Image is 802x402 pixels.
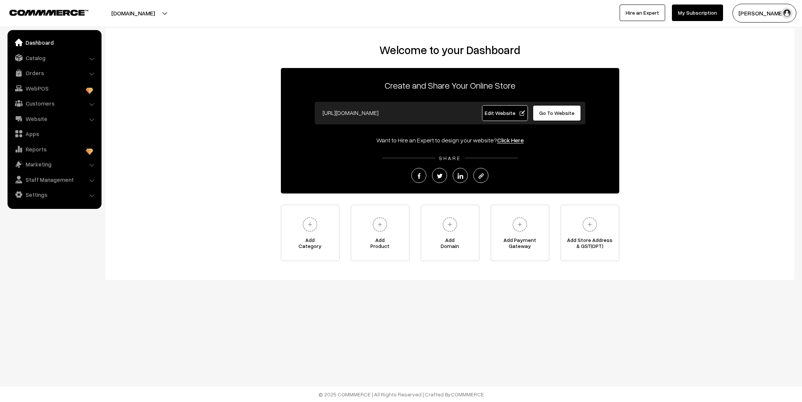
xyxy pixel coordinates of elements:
a: Catalog [9,51,99,65]
span: Add Payment Gateway [491,237,549,252]
span: Edit Website [485,110,525,116]
a: Staff Management [9,173,99,186]
img: COMMMERCE [9,10,88,15]
a: Dashboard [9,36,99,49]
a: Add Store Address& GST(OPT) [561,205,619,261]
a: Customers [9,97,99,110]
span: Add Domain [421,237,479,252]
img: user [781,8,793,19]
a: Website [9,112,99,125]
a: Orders [9,66,99,80]
button: [DOMAIN_NAME] [85,4,181,23]
span: SHARE [435,155,465,161]
a: Click Here [497,136,524,144]
button: [PERSON_NAME] [732,4,796,23]
a: Go To Website [533,105,581,121]
a: AddCategory [281,205,340,261]
a: AddProduct [351,205,409,261]
img: plus.svg [579,214,600,235]
img: plus.svg [509,214,530,235]
span: Go To Website [539,110,575,116]
a: COMMMERCE [451,391,484,397]
a: Edit Website [482,105,528,121]
img: plus.svg [440,214,460,235]
a: COMMMERCE [9,8,75,17]
a: WebPOS [9,82,99,95]
span: Add Store Address & GST(OPT) [561,237,619,252]
span: Add Category [281,237,339,252]
img: plus.svg [300,214,320,235]
a: Marketing [9,157,99,171]
a: AddDomain [421,205,479,261]
p: Create and Share Your Online Store [281,79,619,92]
h2: Welcome to your Dashboard [113,43,787,57]
a: Add PaymentGateway [491,205,549,261]
div: Want to Hire an Expert to design your website? [281,136,619,145]
a: Reports [9,142,99,156]
img: plus.svg [370,214,390,235]
a: Apps [9,127,99,141]
a: Hire an Expert [620,5,665,21]
a: Settings [9,188,99,201]
span: Add Product [351,237,409,252]
a: My Subscription [672,5,723,21]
